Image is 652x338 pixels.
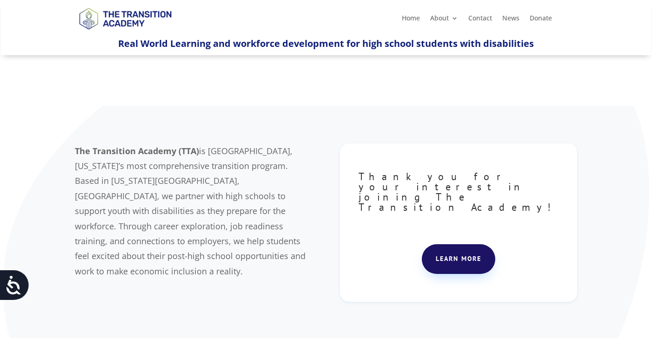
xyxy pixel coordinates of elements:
[402,15,420,25] a: Home
[75,2,175,35] img: TTA Brand_TTA Primary Logo_Horizontal_Light BG
[75,145,199,156] b: The Transition Academy (TTA)
[430,15,458,25] a: About
[502,15,519,25] a: News
[359,170,558,214] span: Thank you for your interest in joining The Transition Academy!
[422,244,495,274] a: Learn more
[530,15,552,25] a: Donate
[75,145,306,277] span: is [GEOGRAPHIC_DATA], [US_STATE]’s most comprehensive transition program. Based in [US_STATE][GEO...
[75,28,175,37] a: Logo-Noticias
[468,15,492,25] a: Contact
[118,37,534,50] span: Real World Learning and workforce development for high school students with disabilities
